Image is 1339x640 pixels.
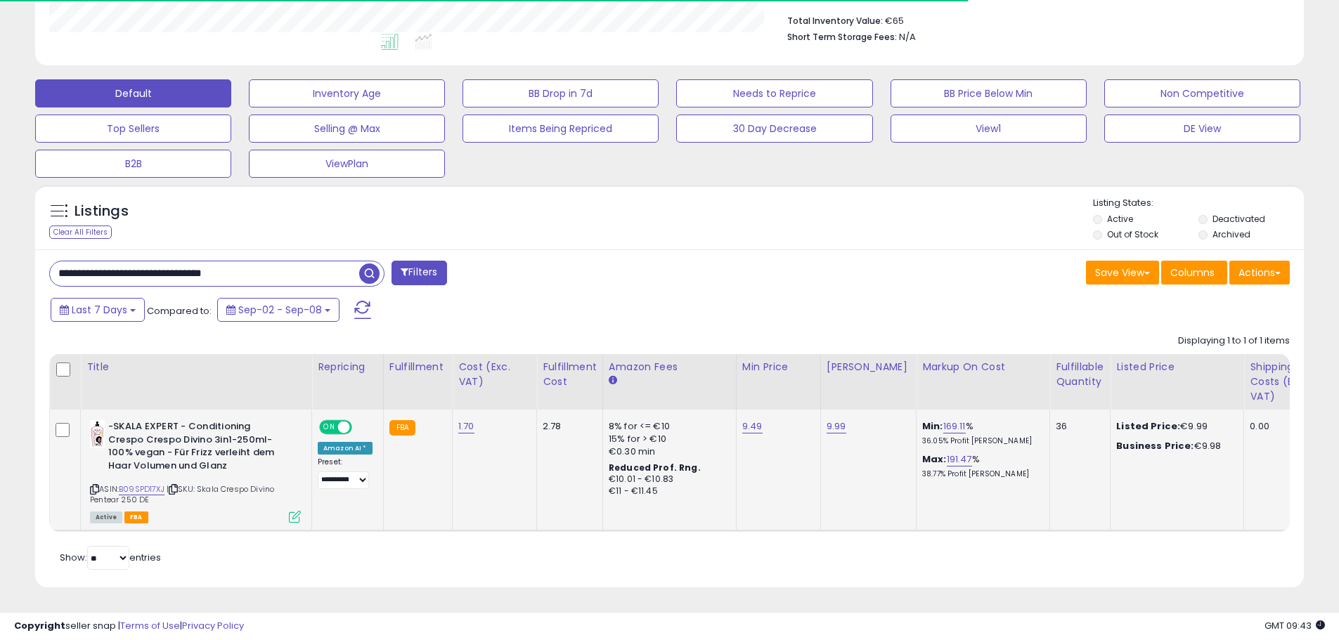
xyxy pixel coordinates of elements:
[182,619,244,632] a: Privacy Policy
[14,619,65,632] strong: Copyright
[1116,439,1194,452] b: Business Price:
[119,483,164,495] a: B09SPD17XJ
[1056,420,1099,433] div: 36
[249,115,445,143] button: Selling @ Max
[392,261,446,285] button: Filters
[90,420,105,448] img: 41zvcyPL8qL._SL40_.jpg
[318,360,377,374] div: Repricing
[217,298,339,322] button: Sep-02 - Sep-08
[462,79,659,107] button: BB Drop in 7d
[49,226,112,239] div: Clear All Filters
[318,457,373,489] div: Preset:
[947,452,972,466] a: 191.47
[543,420,592,433] div: 2.78
[787,31,897,43] b: Short Term Storage Fees:
[609,474,725,485] div: €10.01 - €10.83
[1178,334,1290,348] div: Displaying 1 to 1 of 1 items
[891,79,1087,107] button: BB Price Below Min
[742,360,815,374] div: Min Price
[1104,115,1300,143] button: DE View
[1161,261,1227,285] button: Columns
[922,469,1039,479] p: 38.77% Profit [PERSON_NAME]
[124,511,148,523] span: FBA
[86,360,306,374] div: Title
[827,419,846,433] a: 9.99
[60,551,161,564] span: Show: entries
[1212,213,1265,225] label: Deactivated
[75,202,129,221] h5: Listings
[787,15,883,27] b: Total Inventory Value:
[1104,79,1300,107] button: Non Competitive
[1116,360,1238,374] div: Listed Price
[1264,619,1325,632] span: 2025-09-16 09:43 GMT
[917,354,1050,410] th: The percentage added to the cost of goods (COGS) that forms the calculator for Min & Max prices.
[90,511,122,523] span: All listings currently available for purchase on Amazon
[35,115,231,143] button: Top Sellers
[1093,197,1304,210] p: Listing States:
[318,442,373,455] div: Amazon AI *
[90,483,274,504] span: | SKU: Skala Crespo Divino Pentear 250 DE
[458,360,531,389] div: Cost (Exc. VAT)
[462,115,659,143] button: Items Being Repriced
[922,436,1039,446] p: 36.05% Profit [PERSON_NAME]
[1116,419,1180,433] b: Listed Price:
[1056,360,1104,389] div: Fulfillable Quantity
[922,420,1039,446] div: %
[249,150,445,178] button: ViewPlan
[609,374,617,387] small: Amazon Fees.
[14,620,244,633] div: seller snap | |
[350,422,373,433] span: OFF
[321,422,338,433] span: ON
[389,420,415,436] small: FBA
[609,360,730,374] div: Amazon Fees
[1250,360,1322,404] div: Shipping Costs (Exc. VAT)
[742,419,763,433] a: 9.49
[51,298,145,322] button: Last 7 Days
[609,433,725,445] div: 15% for > €10
[676,115,872,143] button: 30 Day Decrease
[922,419,943,433] b: Min:
[787,11,1279,28] li: €65
[72,303,127,317] span: Last 7 Days
[35,79,231,107] button: Default
[1250,420,1317,433] div: 0.00
[1170,266,1215,280] span: Columns
[389,360,446,374] div: Fulfillment
[238,303,322,317] span: Sep-02 - Sep-08
[458,419,474,433] a: 1.70
[609,462,701,474] b: Reduced Prof. Rng.
[1212,228,1250,240] label: Archived
[609,420,725,433] div: 8% for <= €10
[543,360,597,389] div: Fulfillment Cost
[147,304,212,318] span: Compared to:
[1107,228,1158,240] label: Out of Stock
[1116,420,1233,433] div: €9.99
[1086,261,1159,285] button: Save View
[943,419,966,433] a: 169.11
[35,150,231,178] button: B2B
[1229,261,1290,285] button: Actions
[609,485,725,497] div: €11 - €11.45
[108,420,279,476] b: -SKALA EXPERT - Conditioning Crespo Crespo Divino 3in1-250ml- 100% vegan - Für Frizz verleiht dem...
[922,360,1044,374] div: Markup on Cost
[899,30,916,44] span: N/A
[1107,213,1133,225] label: Active
[249,79,445,107] button: Inventory Age
[922,452,947,466] b: Max:
[609,445,725,458] div: €0.30 min
[1116,440,1233,452] div: €9.98
[90,420,301,521] div: ASIN:
[676,79,872,107] button: Needs to Reprice
[891,115,1087,143] button: View1
[120,619,180,632] a: Terms of Use
[922,453,1039,479] div: %
[827,360,910,374] div: [PERSON_NAME]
